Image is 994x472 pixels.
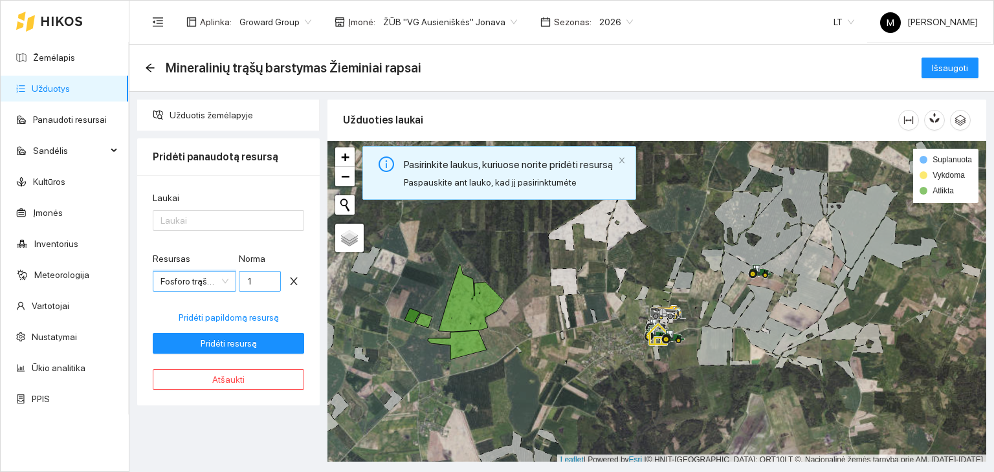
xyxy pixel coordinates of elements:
span: ŽŪB "VG Ausieniškės" Jonava [383,12,517,32]
span: Vykdoma [933,171,965,180]
button: Initiate a new search [335,195,355,215]
div: Pridėti panaudotą resursą [153,138,304,175]
span: shop [335,17,345,27]
div: Užduoties laukai [343,102,898,138]
a: Panaudoti resursai [33,114,107,125]
a: Leaflet [560,455,584,464]
span: close [618,156,626,164]
span: M [887,12,894,33]
button: close [283,271,304,292]
div: | Powered by © HNIT-[GEOGRAPHIC_DATA]; ORT10LT ©, Nacionalinė žemės tarnyba prie AM, [DATE]-[DATE] [557,455,986,466]
button: Išsaugoti [922,58,978,78]
span: Sandėlis [33,138,107,164]
div: Pasirinkite laukus, kuriuose norite pridėti resursą [404,156,613,173]
label: Resursas [153,252,190,266]
span: Atšaukti [212,372,245,387]
span: close [284,276,304,286]
span: calendar [540,17,551,27]
a: Nustatymai [32,332,77,342]
span: 2026 [599,12,633,32]
button: menu-fold [145,9,171,35]
input: Norma [239,271,281,292]
span: menu-fold [152,16,164,28]
span: | [645,455,646,464]
span: Užduotis žemėlapyje [170,102,309,128]
span: layout [186,17,197,27]
button: Atšaukti [153,369,304,390]
span: column-width [899,115,918,125]
span: − [341,168,349,184]
span: Groward Group [239,12,311,32]
span: [PERSON_NAME] [880,17,978,27]
span: info-circle [379,156,394,172]
button: column-width [898,110,919,131]
div: Atgal [145,63,155,74]
label: Laukai [153,191,179,205]
span: Mineralinių trąšų barstymas Žieminiai rapsai [166,58,421,78]
a: Ūkio analitika [32,363,85,373]
a: Zoom out [335,167,355,186]
a: Inventorius [34,239,78,249]
span: LT [834,12,854,32]
button: close [618,156,626,165]
span: Fosforo trąšos (P) / Trigubas superfosfatas 0-46-0 [160,272,228,291]
span: Atlikta [933,186,954,195]
label: Norma [239,252,265,266]
a: Zoom in [335,147,355,167]
a: Meteorologija [34,270,89,280]
span: arrow-left [145,63,155,73]
a: Kultūros [33,177,65,187]
a: Vartotojai [32,301,69,311]
span: Įmonė : [348,15,375,29]
a: Užduotys [32,83,70,94]
span: Sezonas : [554,15,591,29]
span: Išsaugoti [932,61,968,75]
a: Esri [629,455,643,464]
a: Žemėlapis [33,52,75,63]
span: + [341,149,349,165]
a: Įmonės [33,208,63,218]
span: Aplinka : [200,15,232,29]
a: Layers [335,224,364,252]
span: Pridėti papildomą resursą [179,310,279,325]
span: Suplanuota [933,155,972,164]
button: Pridėti papildomą resursą [153,307,304,328]
a: PPIS [32,394,50,404]
button: Pridėti resursą [153,333,304,354]
span: Pridėti resursą [201,336,257,350]
div: Paspauskite ant lauko, kad jį pasirinktumėte [404,175,613,189]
